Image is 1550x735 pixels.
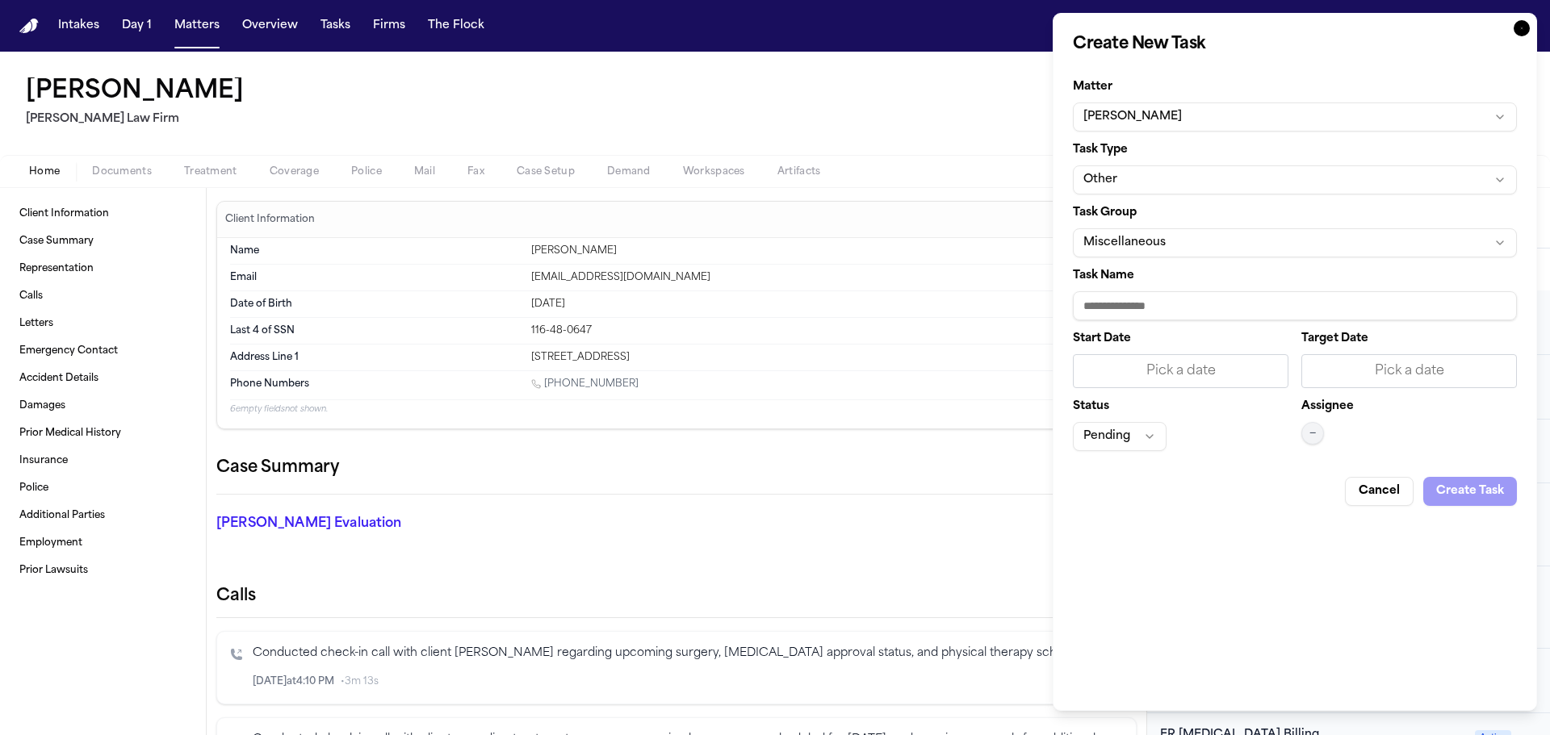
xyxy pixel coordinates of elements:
[1073,422,1167,451] button: Pending
[1312,361,1506,381] div: Pick a date
[1345,477,1414,506] button: Cancel
[1301,422,1324,445] button: —
[1301,354,1517,388] button: Pick a date
[1309,427,1316,440] span: —
[1073,228,1517,257] button: Miscellaneous
[1083,361,1278,381] div: Pick a date
[1073,333,1288,345] label: Start Date
[1301,333,1517,345] label: Target Date
[1073,165,1517,194] button: Other
[1073,207,1517,219] label: Task Group
[1073,81,1517,93] label: Matter
[1073,354,1288,388] button: Pick a date
[1073,401,1288,412] label: Status
[1073,102,1517,132] button: [PERSON_NAME]
[1073,33,1517,56] h2: Create New Task
[1073,144,1517,156] label: Task Type
[1301,401,1354,412] label: Assignee
[1073,269,1134,282] span: Task Name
